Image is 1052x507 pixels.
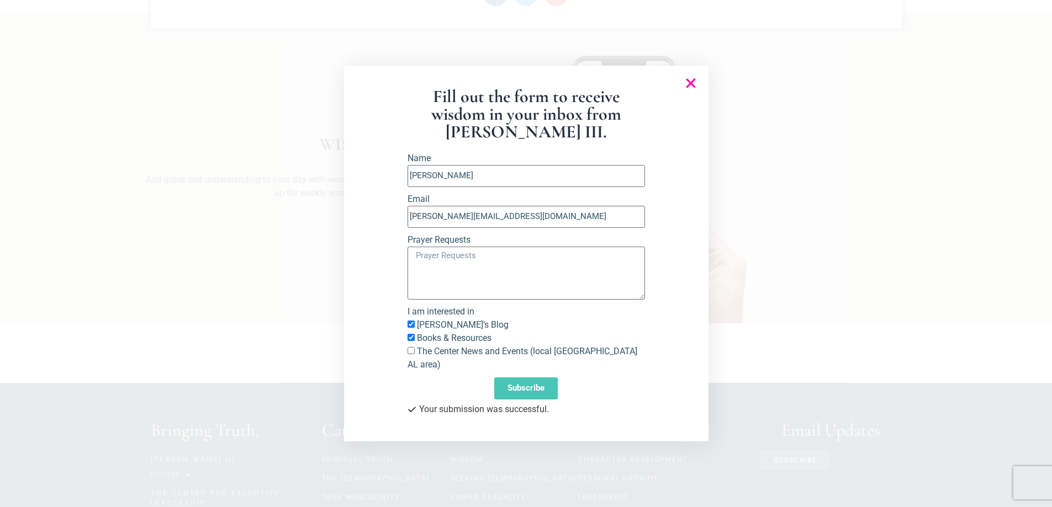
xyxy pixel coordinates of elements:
input: Name [408,165,645,187]
div: Your submission was successful. [408,405,645,414]
a: Close [684,77,697,90]
label: Name [408,152,431,165]
label: Books & Resources [417,333,491,343]
h1: Fill out the form to receive wisdom in your inbox from [PERSON_NAME] III. [408,88,645,141]
span: Subscribe [508,384,544,392]
label: The Center News and Events (local [GEOGRAPHIC_DATA] AL area) [408,346,637,370]
label: Prayer Requests [408,233,471,247]
input: Email [408,206,645,228]
label: [PERSON_NAME]’s Blog [417,319,509,330]
label: Email [408,193,430,206]
button: Subscribe [494,377,558,399]
label: I am interested in [408,305,474,318]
